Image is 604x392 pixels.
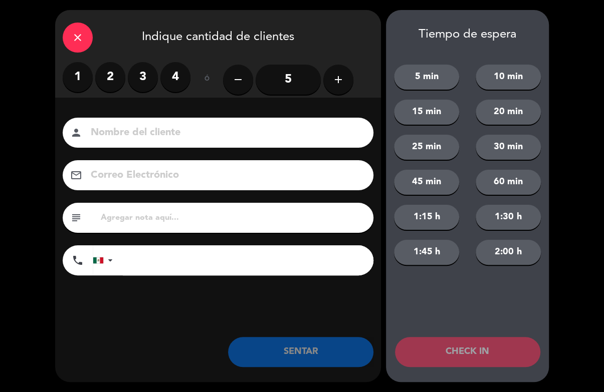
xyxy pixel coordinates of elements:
button: 1:15 h [394,205,459,230]
div: Mexico (México): +52 [93,246,116,275]
i: close [72,32,84,44]
button: 25 min [394,135,459,160]
label: 4 [160,62,190,92]
button: 5 min [394,65,459,90]
i: remove [232,74,244,86]
button: 1:45 h [394,240,459,265]
button: 20 min [476,100,541,125]
button: 15 min [394,100,459,125]
div: ó [190,62,223,97]
input: Agregar nota aquí... [100,211,366,225]
div: Tiempo de espera [386,28,549,42]
button: 10 min [476,65,541,90]
button: add [323,65,353,95]
i: add [332,74,344,86]
input: Nombre del cliente [90,124,360,142]
i: person [70,127,82,139]
input: Correo Electrónico [90,167,360,184]
button: 30 min [476,135,541,160]
label: 3 [128,62,158,92]
label: 2 [95,62,125,92]
button: SENTAR [228,337,373,367]
button: CHECK IN [395,337,540,367]
button: 60 min [476,170,541,195]
button: 2:00 h [476,240,541,265]
label: 1 [63,62,93,92]
button: 1:30 h [476,205,541,230]
button: remove [223,65,253,95]
i: subject [70,212,82,224]
i: phone [72,254,84,266]
button: 45 min [394,170,459,195]
div: Indique cantidad de clientes [55,10,381,62]
i: email [70,169,82,181]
